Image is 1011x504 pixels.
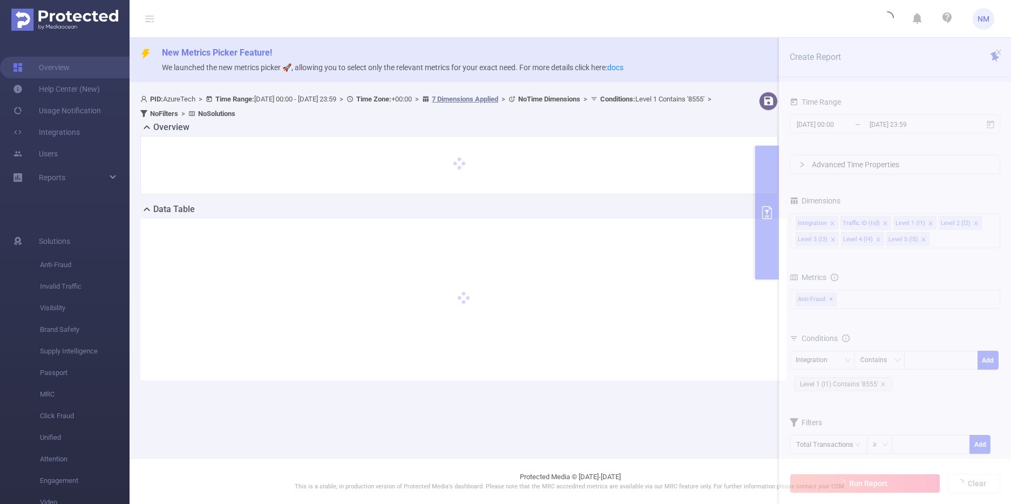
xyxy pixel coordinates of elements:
[11,9,118,31] img: Protected Media
[13,143,58,165] a: Users
[978,8,989,30] span: NM
[995,46,1002,58] button: icon: close
[40,254,130,276] span: Anti-Fraud
[518,95,580,103] b: No Time Dimensions
[40,448,130,470] span: Attention
[40,427,130,448] span: Unified
[13,57,70,78] a: Overview
[600,95,704,103] span: Level 1 Contains '8555'
[336,95,347,103] span: >
[40,384,130,405] span: MRC
[39,167,65,188] a: Reports
[198,110,235,118] b: No Solutions
[140,96,150,103] i: icon: user
[40,405,130,427] span: Click Fraud
[195,95,206,103] span: >
[40,297,130,319] span: Visibility
[13,78,100,100] a: Help Center (New)
[39,230,70,252] span: Solutions
[356,95,391,103] b: Time Zone:
[704,95,715,103] span: >
[432,95,498,103] u: 7 Dimensions Applied
[580,95,591,103] span: >
[153,121,189,134] h2: Overview
[881,11,894,26] i: icon: loading
[162,47,272,58] span: New Metrics Picker Feature!
[150,95,163,103] b: PID:
[13,100,101,121] a: Usage Notification
[40,276,130,297] span: Invalid Traffic
[498,95,508,103] span: >
[607,63,623,72] a: docs
[150,110,178,118] b: No Filters
[13,121,80,143] a: Integrations
[215,95,254,103] b: Time Range:
[140,95,715,118] span: AzureTech [DATE] 00:00 - [DATE] 23:59 +00:00
[40,362,130,384] span: Passport
[140,49,151,59] i: icon: thunderbolt
[40,340,130,362] span: Supply Intelligence
[39,173,65,182] span: Reports
[40,470,130,492] span: Engagement
[995,49,1002,56] i: icon: close
[178,110,188,118] span: >
[40,319,130,340] span: Brand Safety
[157,482,984,492] p: This is a stable, in production version of Protected Media's dashboard. Please note that the MRC ...
[600,95,635,103] b: Conditions :
[162,63,623,72] span: We launched the new metrics picker 🚀, allowing you to select only the relevant metrics for your e...
[153,203,195,216] h2: Data Table
[130,458,1011,504] footer: Protected Media © [DATE]-[DATE]
[412,95,422,103] span: >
